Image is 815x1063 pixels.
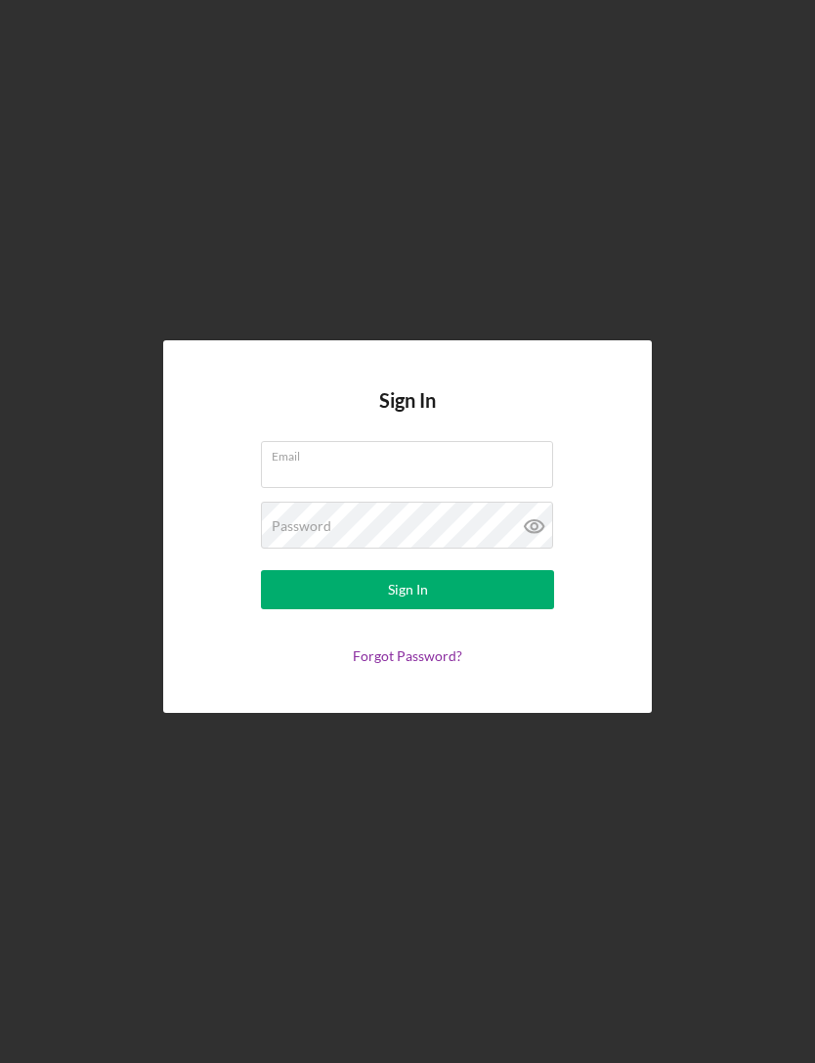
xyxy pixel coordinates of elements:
[261,570,554,609] button: Sign In
[353,647,462,664] a: Forgot Password?
[272,442,553,464] label: Email
[379,389,436,441] h4: Sign In
[272,518,331,534] label: Password
[388,570,428,609] div: Sign In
